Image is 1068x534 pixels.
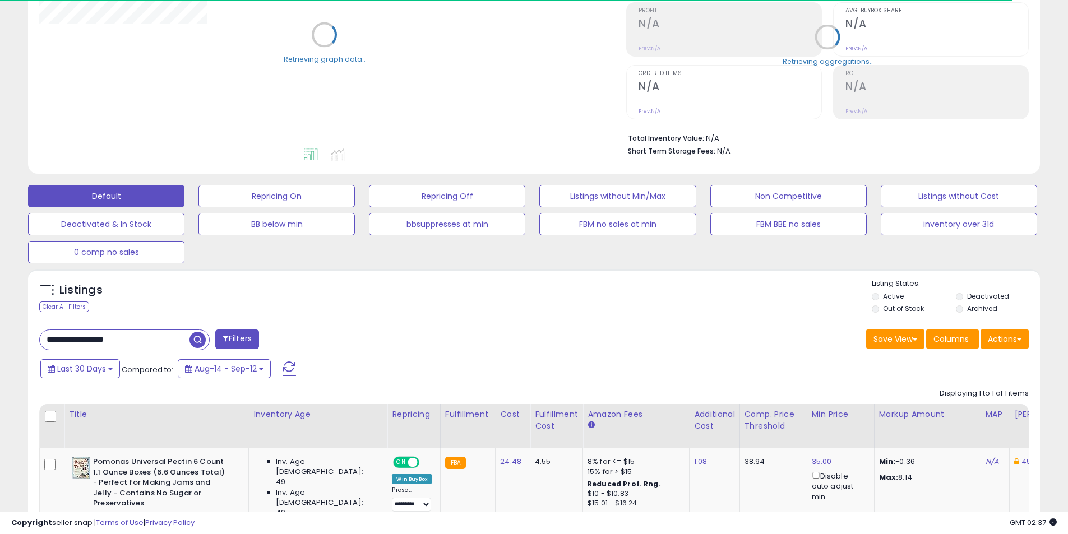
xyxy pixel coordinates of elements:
[535,457,574,467] div: 4.55
[11,517,52,528] strong: Copyright
[96,517,144,528] a: Terms of Use
[812,456,832,467] a: 35.00
[879,408,976,420] div: Markup Amount
[881,185,1037,207] button: Listings without Cost
[93,457,229,512] b: Pomonas Universal Pectin 6 Count 1.1 Ounce Boxes (6.6 Ounces Total) - Perfect for Making Jams and...
[392,486,432,512] div: Preset:
[539,185,696,207] button: Listings without Min/Max
[253,408,382,420] div: Inventory Age
[588,499,681,508] div: $15.01 - $16.24
[694,408,735,432] div: Additional Cost
[883,291,904,301] label: Active
[872,278,1040,289] p: Listing States:
[883,304,924,313] label: Out of Stock
[879,456,896,467] strong: Min:
[588,467,681,477] div: 15% for > $15
[28,241,184,263] button: 0 comp no sales
[1010,517,1057,528] span: 2025-10-13 02:37 GMT
[940,388,1029,399] div: Displaying 1 to 1 of 1 items
[879,472,899,482] strong: Max:
[418,458,436,467] span: OFF
[392,408,436,420] div: Repricing
[215,329,259,349] button: Filters
[745,408,802,432] div: Comp. Price Threshold
[866,329,924,349] button: Save View
[178,359,271,378] button: Aug-14 - Sep-12
[933,333,969,345] span: Columns
[284,54,366,64] div: Retrieving graph data..
[812,470,866,502] div: Disable auto adjust min
[72,457,90,479] img: 51A0ENkCVFL._SL40_.jpg
[40,359,120,378] button: Last 30 Days
[588,408,685,420] div: Amazon Fees
[445,457,466,469] small: FBA
[694,456,708,467] a: 1.08
[57,363,106,374] span: Last 30 Days
[392,474,432,484] div: Win BuyBox
[500,456,521,467] a: 24.48
[710,213,867,235] button: FBM BBE no sales
[145,517,195,528] a: Privacy Policy
[588,420,594,430] small: Amazon Fees.
[967,304,997,313] label: Archived
[986,456,999,467] a: N/A
[276,457,378,477] span: Inv. Age [DEMOGRAPHIC_DATA]:
[783,56,873,66] div: Retrieving aggregations..
[195,363,257,374] span: Aug-14 - Sep-12
[276,487,378,508] span: Inv. Age [DEMOGRAPHIC_DATA]:
[11,518,195,528] div: seller snap | |
[39,301,89,312] div: Clear All Filters
[276,477,285,487] span: 49
[812,408,870,420] div: Min Price
[28,185,184,207] button: Default
[500,408,525,420] div: Cost
[1021,456,1042,467] a: 45.00
[369,213,525,235] button: bbsuppresses at min
[986,408,1005,420] div: MAP
[69,408,244,420] div: Title
[879,472,972,482] p: 8.14
[539,213,696,235] button: FBM no sales at min
[967,291,1009,301] label: Deactivated
[395,458,409,467] span: ON
[535,408,578,432] div: Fulfillment Cost
[122,364,173,375] span: Compared to:
[28,213,184,235] button: Deactivated & In Stock
[588,489,681,499] div: $10 - $10.83
[369,185,525,207] button: Repricing Off
[588,457,681,467] div: 8% for <= $15
[926,329,979,349] button: Columns
[198,213,355,235] button: BB below min
[445,408,491,420] div: Fulfillment
[745,457,798,467] div: 38.94
[59,282,103,298] h5: Listings
[588,479,661,489] b: Reduced Prof. Rng.
[879,457,972,467] p: -0.36
[881,213,1037,235] button: inventory over 31d
[198,185,355,207] button: Repricing On
[710,185,867,207] button: Non Competitive
[981,329,1029,349] button: Actions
